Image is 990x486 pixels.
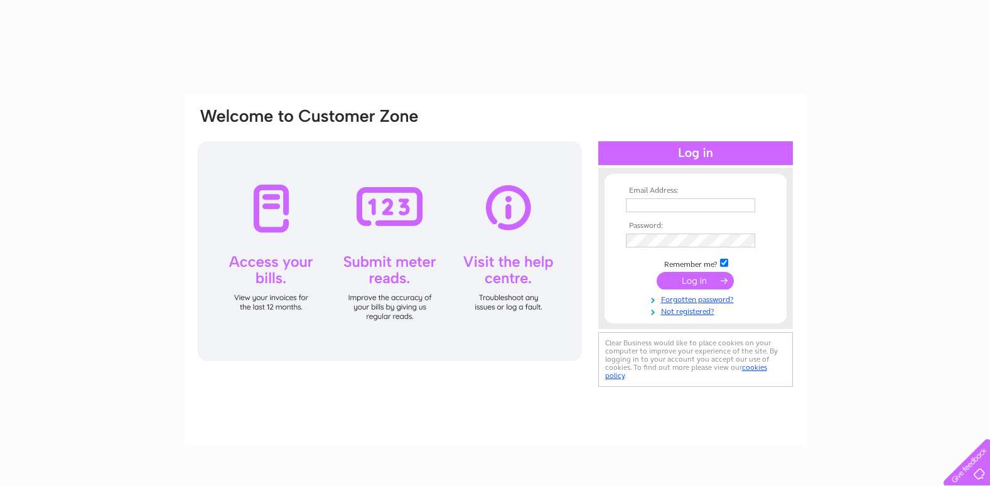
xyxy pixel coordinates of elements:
a: cookies policy [605,363,767,380]
th: Email Address: [623,186,768,195]
a: Forgotten password? [626,293,768,305]
a: Not registered? [626,305,768,316]
input: Submit [657,272,734,289]
td: Remember me? [623,257,768,269]
div: Clear Business would like to place cookies on your computer to improve your experience of the sit... [598,332,793,387]
th: Password: [623,222,768,230]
